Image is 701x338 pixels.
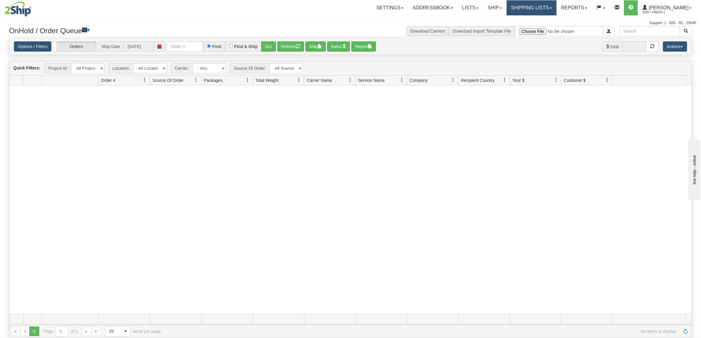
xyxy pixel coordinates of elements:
span: Source Of Order [152,77,183,83]
span: Total [602,41,623,52]
a: Service Name filter column settings [397,75,407,85]
span: Project Id: [44,63,71,73]
span: Carrier Name [307,77,332,83]
button: Report [351,41,376,52]
span: No items to display [169,329,677,334]
a: Carrier Name filter column settings [345,75,355,85]
span: Service Name [358,77,385,83]
a: [PERSON_NAME] 2635 / Green-1 [638,0,696,15]
div: Support: 1 - 855 - 55 - 2SHIP [5,21,696,26]
span: Page of 0 [44,326,78,336]
iframe: chat widget [687,138,700,200]
a: Total Weight filter column settings [294,75,304,85]
span: 2635 / Green-1 [642,9,688,15]
span: Your $ [512,77,524,83]
input: Search [619,26,680,36]
span: select [121,327,130,336]
button: Rates [327,41,350,52]
label: Quick Filters: [13,65,40,71]
span: Page 0 [29,327,39,336]
h3: OnHold / Order Queue [9,26,346,35]
a: Reports [557,0,592,15]
a: Options / Filters [14,41,51,52]
a: Source Of Order filter column settings [191,75,201,85]
span: Location: [109,63,133,73]
span: [PERSON_NAME] [647,5,689,10]
span: items per page [105,326,161,336]
span: Company [410,77,428,83]
span: Recipient Country [461,77,495,83]
a: Refresh [681,327,690,336]
a: Shipping lists [507,0,557,15]
a: Ship [483,0,506,15]
span: 25 [109,328,117,334]
a: Lists [458,0,483,15]
span: Total Weight [255,77,279,83]
a: Your $ filter column settings [551,75,561,85]
input: Order # [167,41,203,52]
button: Search [680,26,692,36]
a: Order # filter column settings [139,75,150,85]
button: Ship [305,41,326,52]
span: Ship Date [98,41,124,52]
span: Order # [101,77,115,83]
span: Page sizes drop down [105,326,131,336]
a: Customer $ filter column settings [602,75,612,85]
div: live help - online [5,5,56,10]
button: Actions [663,41,687,52]
button: Refresh [277,41,304,52]
a: Packages filter column settings [242,75,253,85]
a: Download Carriers [410,29,445,34]
label: Find & Ship [234,44,258,49]
label: Orders [53,42,96,51]
label: Find [212,44,221,49]
span: Customer $ [564,77,586,83]
a: Download Import Template File [453,29,511,34]
span: Source Of Order: [230,63,270,73]
input: Import [515,26,603,36]
span: Carrier: [171,63,193,73]
div: grid toolbar [9,61,692,76]
button: Go! [261,41,276,52]
a: Addressbook [408,0,458,15]
img: logo2635.jpg [5,2,31,17]
span: Packages [204,77,222,83]
a: Recipient Country filter column settings [499,75,510,85]
a: Company filter column settings [448,75,458,85]
a: Settings [372,0,408,15]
